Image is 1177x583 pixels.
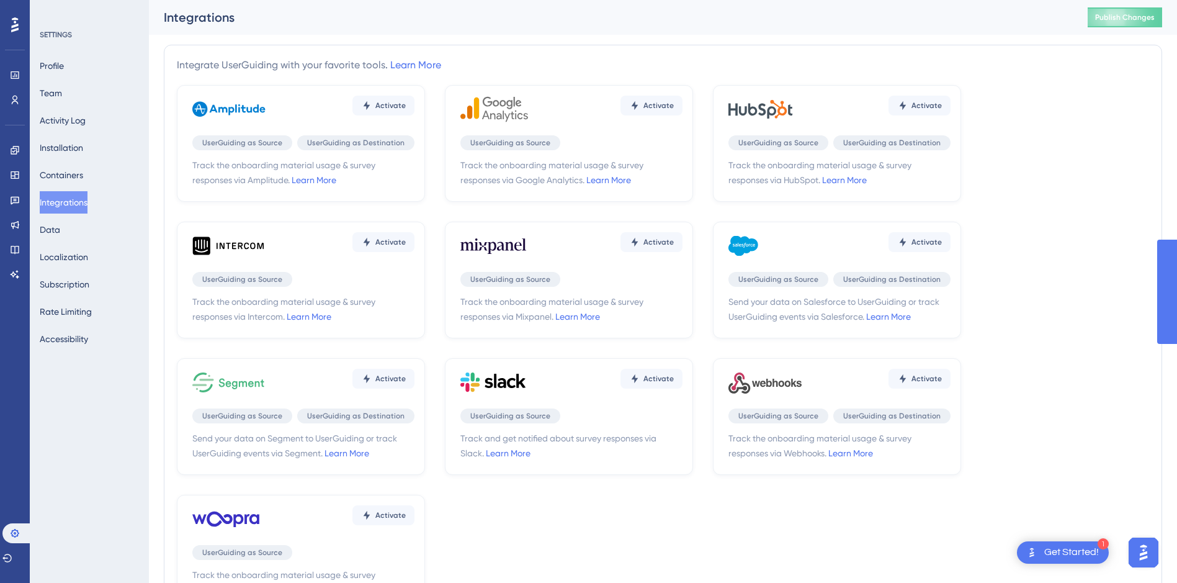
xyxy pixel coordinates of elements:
span: Activate [375,237,406,247]
span: Track the onboarding material usage & survey responses via Intercom. [192,294,414,324]
span: Track the onboarding material usage & survey responses via Mixpanel. [460,294,682,324]
span: Activate [911,237,942,247]
span: UserGuiding as Source [470,274,550,284]
a: Learn More [555,312,600,322]
span: UserGuiding as Destination [843,411,941,421]
span: UserGuiding as Source [470,411,550,421]
button: Activate [352,96,414,115]
button: Integrations [40,191,87,214]
span: UserGuiding as Destination [307,411,405,421]
button: Rate Limiting [40,301,92,323]
span: UserGuiding as Source [202,548,282,558]
span: Activate [643,374,674,384]
button: Accessibility [40,328,88,350]
div: Integrate UserGuiding with your favorite tools. [177,58,441,73]
div: Get Started! [1044,546,1099,559]
span: UserGuiding as Source [738,138,818,148]
span: UserGuiding as Destination [307,138,405,148]
span: Activate [643,101,674,111]
span: Track the onboarding material usage & survey responses via Google Analytics. [460,158,682,188]
div: Integrations [164,9,1057,26]
button: Activate [620,96,682,115]
span: Activate [911,374,942,384]
span: UserGuiding as Source [470,138,550,148]
button: Data [40,219,60,241]
span: Track the onboarding material usage & survey responses via Webhooks. [728,431,951,461]
a: Learn More [390,59,441,71]
a: Learn More [866,312,911,322]
span: UserGuiding as Destination [843,138,941,148]
span: UserGuiding as Source [738,411,818,421]
button: Activate [888,232,951,252]
img: launcher-image-alternative-text [1024,545,1039,560]
button: Activate [888,369,951,389]
span: Send your data on Segment to UserGuiding or track UserGuiding events via Segment. [192,431,414,461]
a: Learn More [828,448,873,458]
a: Learn More [822,175,867,185]
span: Activate [911,101,942,111]
span: Track and get notified about survey responses via Slack. [460,431,682,461]
a: Learn More [586,175,631,185]
span: Activate [375,374,406,384]
a: Learn More [292,175,336,185]
span: Publish Changes [1095,12,1155,22]
div: Open Get Started! checklist, remaining modules: 1 [1017,541,1109,564]
span: UserGuiding as Source [202,274,282,284]
span: Track the onboarding material usage & survey responses via Amplitude. [192,158,414,188]
span: UserGuiding as Source [202,411,282,421]
a: Learn More [486,448,530,458]
button: Subscription [40,273,89,296]
span: Send your data on Salesforce to UserGuiding or track UserGuiding events via Salesforce. [728,294,951,324]
button: Installation [40,137,83,159]
div: 1 [1098,538,1109,549]
span: Activate [375,101,406,111]
button: Activate [620,232,682,252]
span: Activate [643,237,674,247]
span: UserGuiding as Destination [843,274,941,284]
button: Activity Log [40,109,86,132]
button: Localization [40,246,88,268]
span: Activate [375,510,406,520]
button: Publish Changes [1088,7,1162,27]
button: Activate [352,505,414,525]
iframe: UserGuiding AI Assistant Launcher [1125,534,1162,571]
button: Activate [888,96,951,115]
span: UserGuiding as Source [202,138,282,148]
div: SETTINGS [40,30,140,40]
button: Profile [40,55,64,77]
button: Containers [40,164,83,186]
button: Activate [620,369,682,389]
a: Learn More [324,448,369,458]
button: Team [40,82,62,104]
span: Track the onboarding material usage & survey responses via HubSpot. [728,158,951,188]
button: Activate [352,232,414,252]
span: UserGuiding as Source [738,274,818,284]
a: Learn More [287,312,331,322]
button: Activate [352,369,414,389]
